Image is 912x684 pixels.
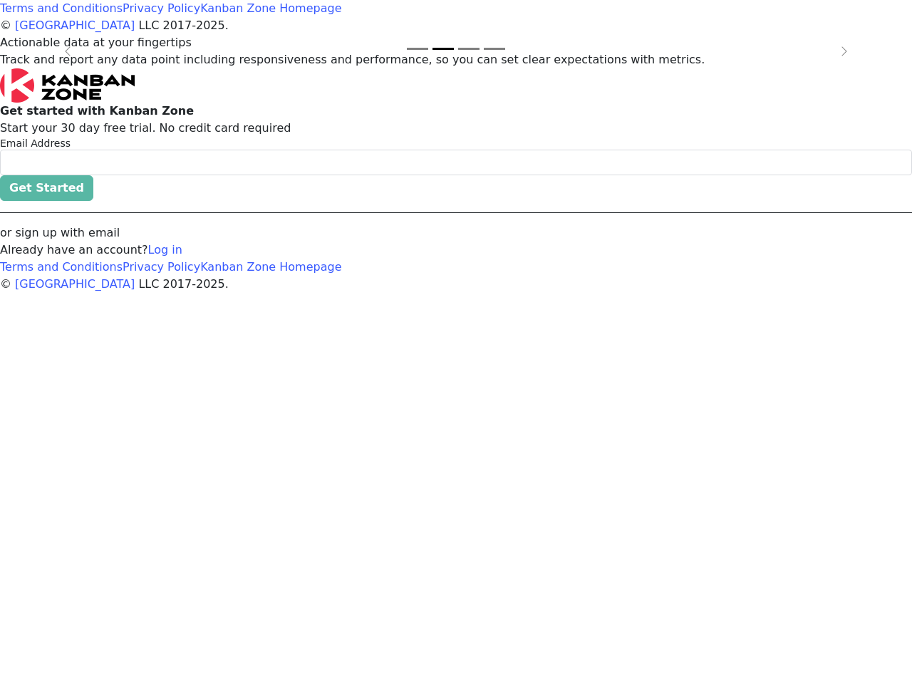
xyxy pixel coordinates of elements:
[15,277,135,291] a: [GEOGRAPHIC_DATA]
[200,1,341,15] a: Kanban Zone Homepage
[15,19,135,32] a: [GEOGRAPHIC_DATA]
[123,260,200,274] a: Privacy Policy
[148,243,182,256] a: Log in
[484,41,505,57] button: Slide 4
[458,41,480,57] button: Slide 3
[432,41,454,57] button: Slide 2
[200,260,341,274] a: Kanban Zone Homepage
[123,1,200,15] a: Privacy Policy
[407,41,428,57] button: Slide 1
